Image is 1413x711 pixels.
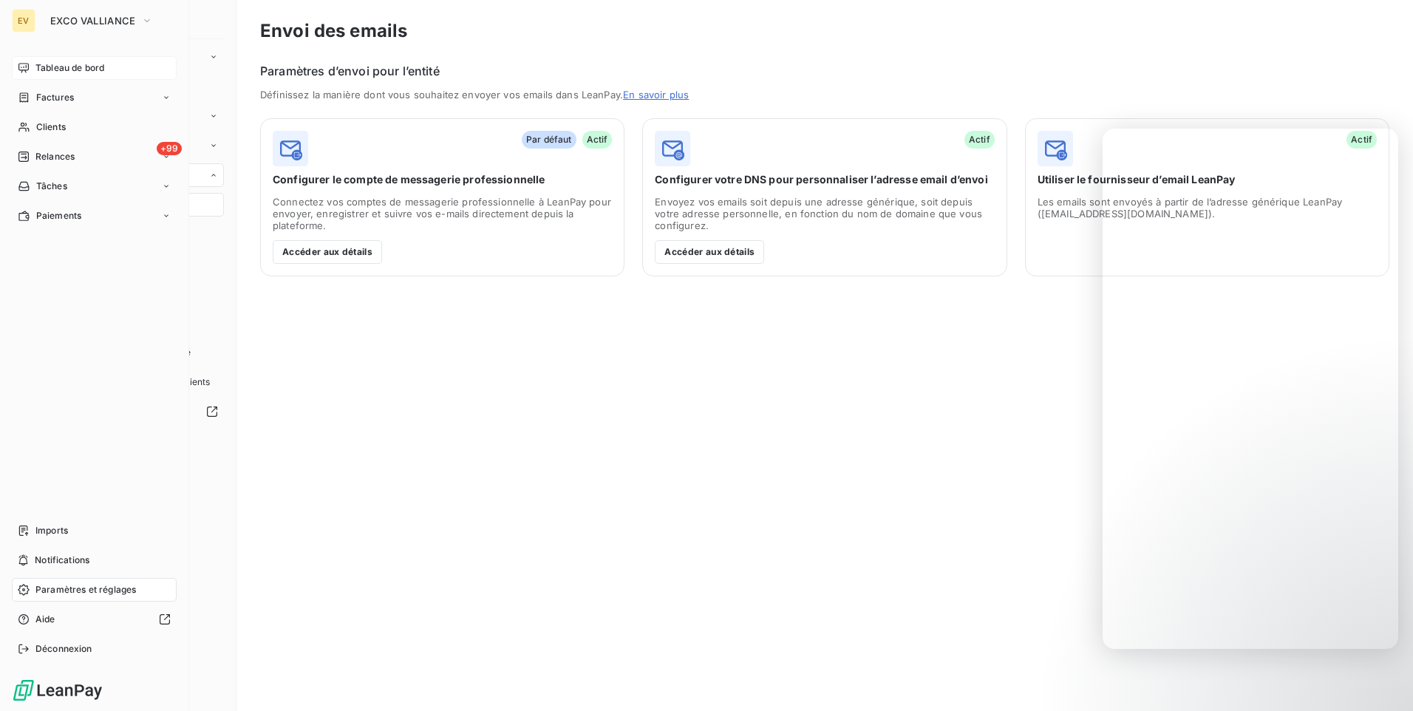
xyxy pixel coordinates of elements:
img: Logo LeanPay [12,678,103,702]
span: Actif [582,131,613,149]
span: Paramètres et réglages [35,583,136,596]
span: Définissez la manière dont vous souhaitez envoyer vos emails dans LeanPay. [260,89,816,101]
span: +99 [157,142,182,155]
div: EV [12,9,35,33]
span: Connectez vos comptes de messagerie professionnelle à LeanPay pour envoyer, enregistrer et suivre... [273,196,612,231]
span: Utiliser le fournisseur d’email LeanPay [1038,172,1377,187]
span: EXCO VALLIANCE [50,15,135,27]
span: Actif [964,131,995,149]
span: Factures [36,91,74,104]
a: Aide [12,608,177,631]
button: Accéder aux détails [655,240,764,264]
iframe: Intercom live chat [1103,129,1398,649]
button: Accéder aux détails [273,240,382,264]
span: Tableau de bord [35,61,104,75]
span: Clients [36,120,66,134]
span: Tâches [36,180,67,193]
a: En savoir plus [623,89,689,101]
span: Paiements [36,209,81,222]
iframe: Intercom live chat [1363,661,1398,696]
h6: Paramètres d’envoi pour l’entité [260,62,1389,80]
span: Notifications [35,554,89,567]
span: Par défaut [522,131,576,149]
h3: Envoi des emails [260,18,1389,44]
span: Imports [35,524,68,537]
span: Relances [35,150,75,163]
span: Configurer le compte de messagerie professionnelle [273,172,612,187]
span: Configurer votre DNS pour personnaliser l’adresse email d’envoi [655,172,994,187]
span: Déconnexion [35,642,92,656]
span: Envoyez vos emails soit depuis une adresse générique, soit depuis votre adresse personnelle, en f... [655,196,994,231]
span: Les emails sont envoyés à partir de l’adresse générique LeanPay ([EMAIL_ADDRESS][DOMAIN_NAME]). [1038,196,1377,220]
span: Aide [35,613,55,626]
